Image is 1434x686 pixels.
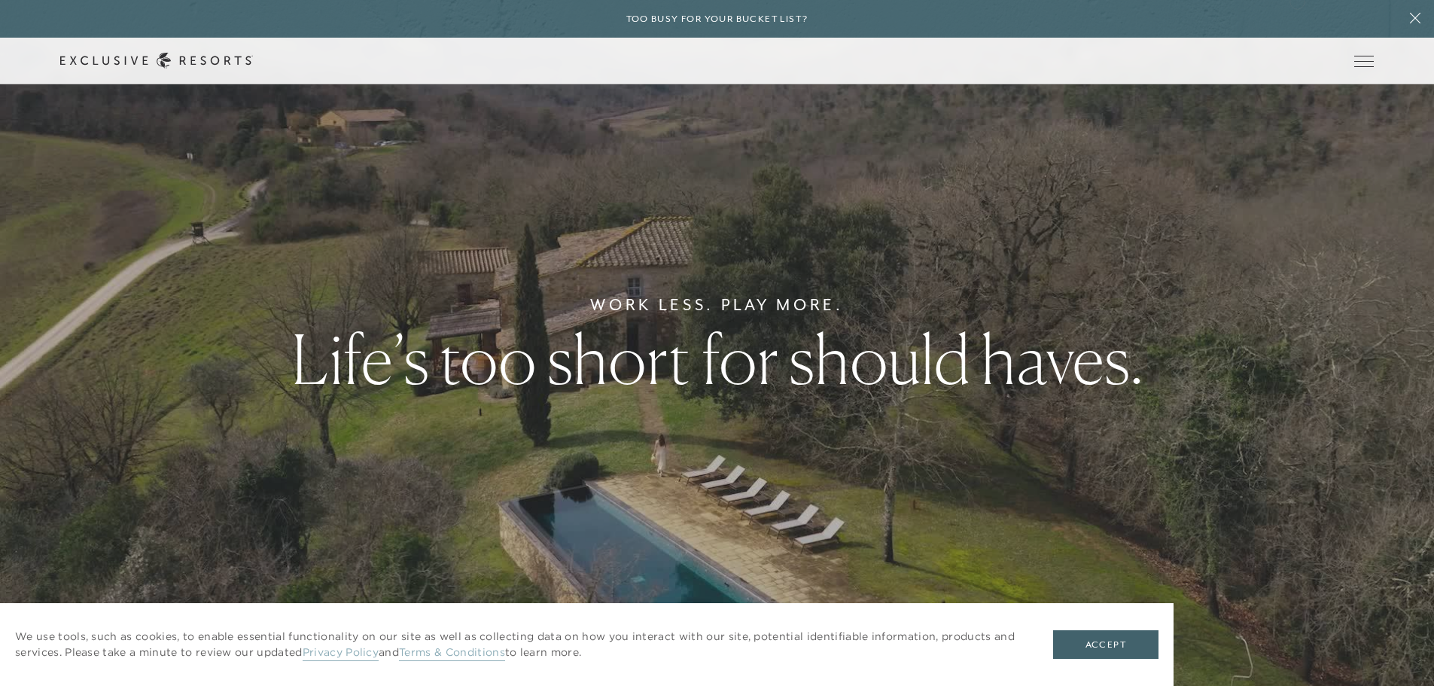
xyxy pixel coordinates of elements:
button: Open navigation [1354,56,1374,66]
button: Accept [1053,630,1158,659]
h6: Too busy for your bucket list? [626,12,808,26]
h6: Work Less. Play More. [590,293,844,317]
a: Terms & Conditions [399,645,505,661]
a: Privacy Policy [303,645,379,661]
h1: Life’s too short for should haves. [291,325,1143,393]
p: We use tools, such as cookies, to enable essential functionality on our site as well as collectin... [15,629,1023,660]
